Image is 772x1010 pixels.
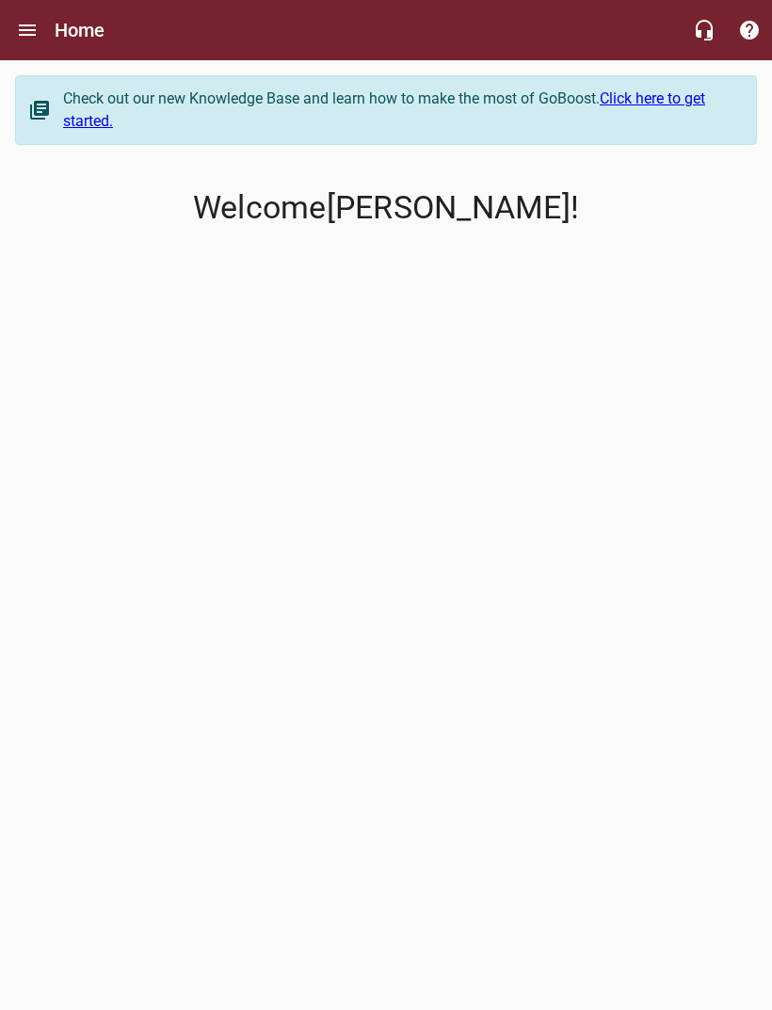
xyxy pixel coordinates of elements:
[682,8,727,53] button: Live Chat
[727,8,772,53] button: Support Portal
[5,8,50,53] button: Open drawer
[63,88,737,133] div: Check out our new Knowledge Base and learn how to make the most of GoBoost.
[55,15,105,45] h6: Home
[15,189,757,227] p: Welcome [PERSON_NAME] !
